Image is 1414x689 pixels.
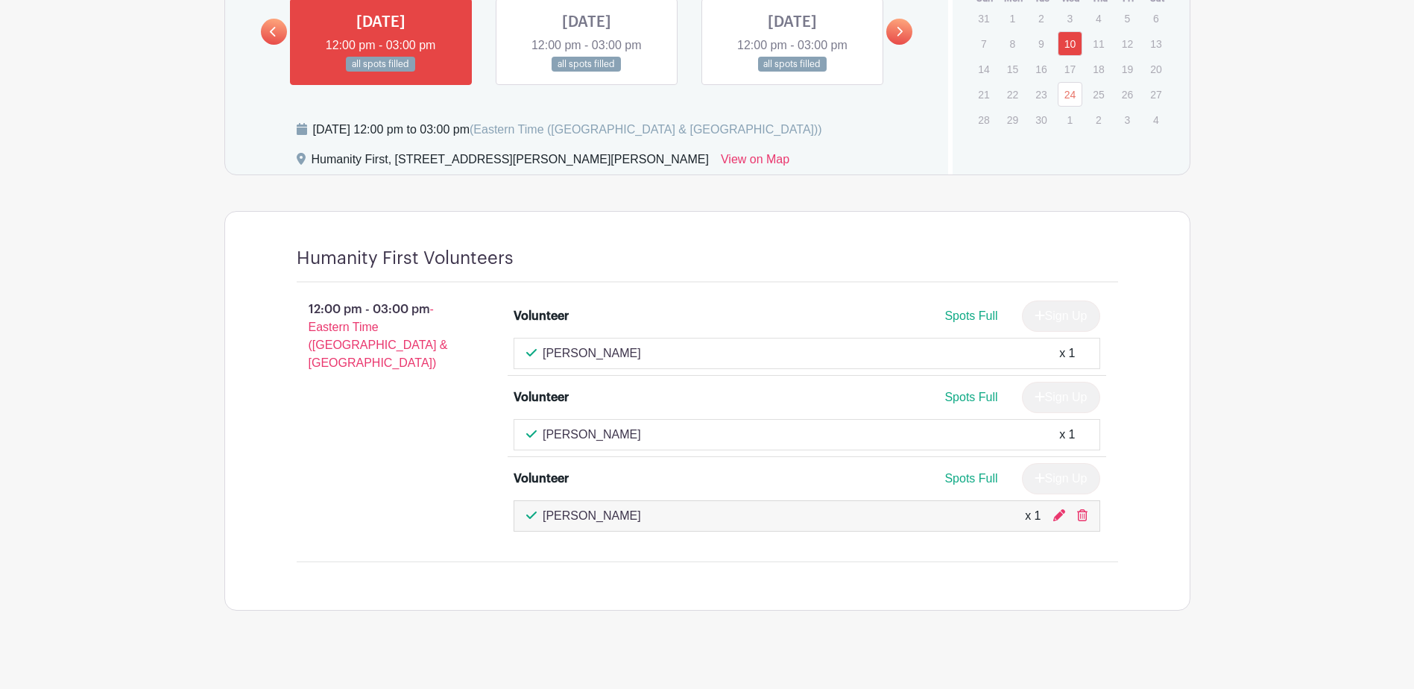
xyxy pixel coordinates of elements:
p: 2 [1086,108,1111,131]
p: 7 [971,32,996,55]
div: [DATE] 12:00 pm to 03:00 pm [313,121,822,139]
p: 1 [1000,7,1025,30]
span: (Eastern Time ([GEOGRAPHIC_DATA] & [GEOGRAPHIC_DATA])) [470,123,822,136]
p: [PERSON_NAME] [543,426,641,444]
p: 4 [1086,7,1111,30]
p: 3 [1115,108,1140,131]
p: 12 [1115,32,1140,55]
p: 27 [1143,83,1168,106]
p: 30 [1029,108,1053,131]
p: 16 [1029,57,1053,81]
p: [PERSON_NAME] [543,344,641,362]
div: Humanity First, [STREET_ADDRESS][PERSON_NAME][PERSON_NAME] [312,151,709,174]
p: 14 [971,57,996,81]
p: 3 [1058,7,1082,30]
p: [PERSON_NAME] [543,507,641,525]
span: Spots Full [944,309,997,322]
p: 31 [971,7,996,30]
p: 12:00 pm - 03:00 pm [273,295,490,378]
span: Spots Full [944,391,997,403]
p: 6 [1143,7,1168,30]
p: 4 [1143,108,1168,131]
p: 15 [1000,57,1025,81]
p: 8 [1000,32,1025,55]
a: 24 [1058,82,1082,107]
div: x 1 [1025,507,1041,525]
p: 23 [1029,83,1053,106]
p: 22 [1000,83,1025,106]
p: 29 [1000,108,1025,131]
a: 10 [1058,31,1082,56]
div: x 1 [1059,426,1075,444]
p: 28 [971,108,996,131]
p: 9 [1029,32,1053,55]
p: 18 [1086,57,1111,81]
div: Volunteer [514,388,569,406]
div: Volunteer [514,470,569,488]
h4: Humanity First Volunteers [297,248,514,269]
p: 21 [971,83,996,106]
p: 20 [1143,57,1168,81]
p: 2 [1029,7,1053,30]
a: View on Map [721,151,789,174]
p: 19 [1115,57,1140,81]
p: 1 [1058,108,1082,131]
p: 26 [1115,83,1140,106]
p: 25 [1086,83,1111,106]
span: - Eastern Time ([GEOGRAPHIC_DATA] & [GEOGRAPHIC_DATA]) [309,303,448,369]
p: 5 [1115,7,1140,30]
p: 13 [1143,32,1168,55]
span: Spots Full [944,472,997,485]
div: Volunteer [514,307,569,325]
div: x 1 [1059,344,1075,362]
p: 11 [1086,32,1111,55]
p: 17 [1058,57,1082,81]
